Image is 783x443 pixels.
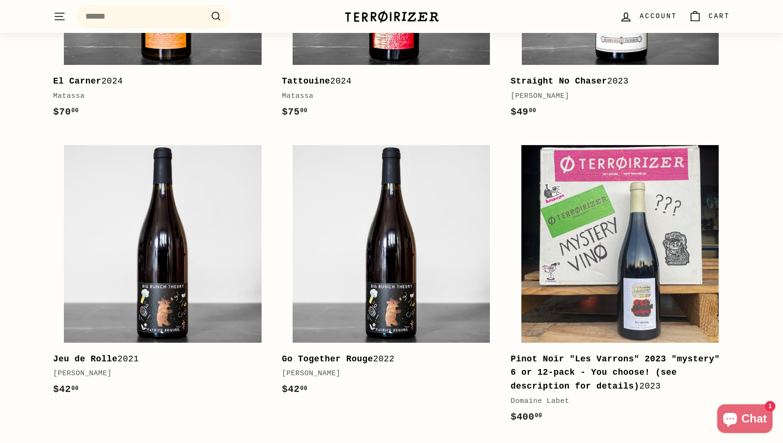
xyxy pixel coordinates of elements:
[53,76,102,86] b: El Carner
[510,396,720,407] div: Domaine Labet
[282,384,307,395] span: $42
[282,74,491,88] div: 2024
[71,385,79,392] sup: 00
[535,412,542,419] sup: 00
[510,91,720,102] div: [PERSON_NAME]
[709,11,730,21] span: Cart
[53,134,273,407] a: Jeu de Rolle2021[PERSON_NAME]
[510,411,542,422] span: $400
[53,74,263,88] div: 2024
[53,354,118,364] b: Jeu de Rolle
[53,91,263,102] div: Matassa
[282,134,501,407] a: Go Together Rouge2022[PERSON_NAME]
[282,354,373,364] b: Go Together Rouge
[71,107,79,114] sup: 00
[282,76,330,86] b: Tattouine
[282,352,491,366] div: 2022
[282,368,491,380] div: [PERSON_NAME]
[510,106,536,117] span: $49
[510,352,720,393] div: 2023
[300,107,307,114] sup: 00
[53,384,79,395] span: $42
[714,404,775,435] inbox-online-store-chat: Shopify online store chat
[282,91,491,102] div: Matassa
[300,385,307,392] sup: 00
[529,107,536,114] sup: 00
[510,74,720,88] div: 2023
[640,11,677,21] span: Account
[53,106,79,117] span: $70
[683,2,736,31] a: Cart
[614,2,682,31] a: Account
[53,352,263,366] div: 2021
[53,368,263,380] div: [PERSON_NAME]
[510,134,730,434] a: Pinot Noir "Les Varrons" 2023 "mystery" 6 or 12-pack - You choose! (see description for details)2...
[510,76,607,86] b: Straight No Chaser
[282,106,307,117] span: $75
[510,354,720,391] b: Pinot Noir "Les Varrons" 2023 "mystery" 6 or 12-pack - You choose! (see description for details)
